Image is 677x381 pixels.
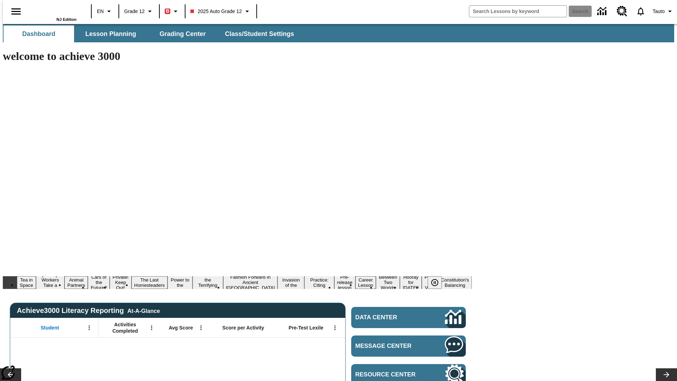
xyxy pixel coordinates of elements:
[190,8,242,15] span: 2025 Auto Grade 12
[330,322,340,333] button: Open Menu
[146,322,157,333] button: Open Menu
[593,2,612,21] a: Data Center
[612,2,632,21] a: Resource Center, Will open in new tab
[147,25,218,42] button: Grading Center
[376,273,400,291] button: Slide 14 Between Two Worlds
[193,271,223,294] button: Slide 8 Attack of the Terrifying Tomatoes
[127,307,160,314] div: At-A-Glance
[428,276,449,289] div: Pause
[222,325,264,331] span: Score per Activity
[41,325,59,331] span: Student
[3,25,300,42] div: SubNavbar
[167,271,193,294] button: Slide 7 Solar Power to the People
[355,343,424,350] span: Message Center
[85,30,136,38] span: Lesson Planning
[36,271,65,294] button: Slide 2 Labor Day: Workers Take a Stand
[110,273,131,291] button: Slide 5 Private! Keep Out!
[84,322,94,333] button: Open Menu
[6,1,26,22] button: Open side menu
[196,322,206,333] button: Open Menu
[422,273,438,291] button: Slide 16 Point of View
[22,30,55,38] span: Dashboard
[4,25,74,42] button: Dashboard
[3,24,674,42] div: SubNavbar
[169,325,193,331] span: Avg Score
[400,273,422,291] button: Slide 15 Hooray for Constitution Day!
[438,271,472,294] button: Slide 17 The Constitution's Balancing Act
[166,7,169,16] span: B
[17,276,36,289] button: Slide 1 Tea in Space
[225,30,294,38] span: Class/Student Settings
[289,325,324,331] span: Pre-Test Lexile
[188,5,254,18] button: Class: 2025 Auto Grade 12, Select your class
[56,17,77,22] span: NJ Edition
[132,276,168,289] button: Slide 6 The Last Homesteaders
[162,5,183,18] button: Boost Class color is red. Change class color
[650,5,677,18] button: Profile/Settings
[656,368,677,381] button: Lesson carousel, Next
[304,271,334,294] button: Slide 11 Mixed Practice: Citing Evidence
[219,25,300,42] button: Class/Student Settings
[428,276,442,289] button: Pause
[97,8,104,15] span: EN
[469,6,567,17] input: search field
[121,5,157,18] button: Grade: Grade 12, Select a grade
[355,371,424,378] span: Resource Center
[102,321,148,334] span: Activities Completed
[75,25,146,42] button: Lesson Planning
[17,307,160,315] span: Achieve3000 Literacy Reporting
[124,8,145,15] span: Grade 12
[351,335,466,357] a: Message Center
[653,8,665,15] span: Tauto
[277,271,304,294] button: Slide 10 The Invasion of the Free CD
[632,2,650,20] a: Notifications
[351,307,466,328] a: Data Center
[94,5,116,18] button: Language: EN, Select a language
[334,273,355,291] button: Slide 12 Pre-release lesson
[65,276,88,289] button: Slide 3 Animal Partners
[223,273,278,291] button: Slide 9 Fashion Forward in Ancient Rome
[31,2,77,22] div: Home
[3,50,472,63] h1: welcome to achieve 3000
[355,314,421,321] span: Data Center
[31,3,77,17] a: Home
[88,273,110,291] button: Slide 4 Cars of the Future?
[355,276,376,289] button: Slide 13 Career Lesson
[159,30,206,38] span: Grading Center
